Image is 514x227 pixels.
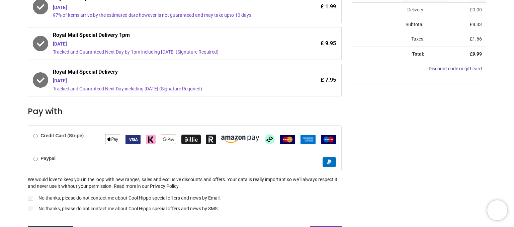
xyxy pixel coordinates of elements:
[53,12,279,19] div: 97% of items arrive by the estimated date however is not guaranteed and may take upto 10 days
[429,66,482,71] a: Discount code or gift card
[321,135,336,144] img: Maestro
[301,136,316,142] span: American Express
[487,200,507,220] iframe: Brevo live chat
[40,133,84,138] b: Credit Card (Stripe)
[321,136,336,142] span: Maestro
[352,17,429,32] td: Subtotal:
[53,4,279,11] div: [DATE]
[53,49,279,56] div: Tracked and Guaranteed Next Day by 1pm including [DATE] (Signature Required)
[33,134,38,138] input: Credit Card (Stripe)
[321,76,336,84] span: £ 7.95
[206,136,216,142] span: Revolut Pay
[161,136,176,142] span: Google Pay
[221,136,259,143] img: Amazon Pay
[105,136,120,142] span: Apple Pay
[301,135,316,144] img: American Express
[352,32,429,47] td: Taxes:
[280,135,295,144] img: MasterCard
[265,134,275,144] img: Afterpay Clearpay
[473,51,482,57] span: 9.99
[125,136,141,142] span: VISA
[470,51,482,57] strong: £
[323,157,336,167] img: Paypal
[473,36,482,42] span: 1.66
[105,135,120,144] img: Apple Pay
[125,135,141,144] img: VISA
[321,3,336,10] span: £ 1.99
[412,51,424,57] strong: Total:
[53,41,279,48] div: [DATE]
[265,136,275,142] span: Afterpay Clearpay
[28,207,33,211] input: No thanks, please do not contact me about Cool Hippo special offers and news by SMS.
[206,135,216,144] img: Revolut Pay
[470,36,482,42] span: £
[473,22,482,27] span: 8.33
[221,136,259,142] span: Amazon Pay
[470,7,482,12] span: £
[38,195,221,202] p: No thanks, please do not contact me about Cool Hippo special offers and news by Email.
[40,156,56,161] b: Paypal
[181,136,201,142] span: Billie
[38,206,219,212] p: No thanks, please do not contact me about Cool Hippo special offers and news by SMS.
[28,176,342,213] div: We would love to keep you in the loop with new ranges, sales and exclusive discounts and offers. ...
[146,135,156,144] img: Klarna
[28,106,342,117] h3: Pay with
[53,68,279,78] span: Royal Mail Special Delivery
[161,135,176,144] img: Google Pay
[53,78,279,84] div: [DATE]
[352,3,429,17] td: Delivery will be updated after choosing a new delivery method
[28,196,33,201] input: No thanks, please do not contact me about Cool Hippo special offers and news by Email.
[323,159,336,164] span: Paypal
[280,136,295,142] span: MasterCard
[470,22,482,27] span: £
[321,40,336,47] span: £ 9.95
[53,31,279,41] span: Royal Mail Special Delivery 1pm
[473,7,482,12] span: 0.00
[53,86,279,92] div: Tracked and Guaranteed Next Day including [DATE] (Signature Required)
[181,135,201,144] img: Billie
[33,157,38,161] input: Paypal
[146,136,156,142] span: Klarna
